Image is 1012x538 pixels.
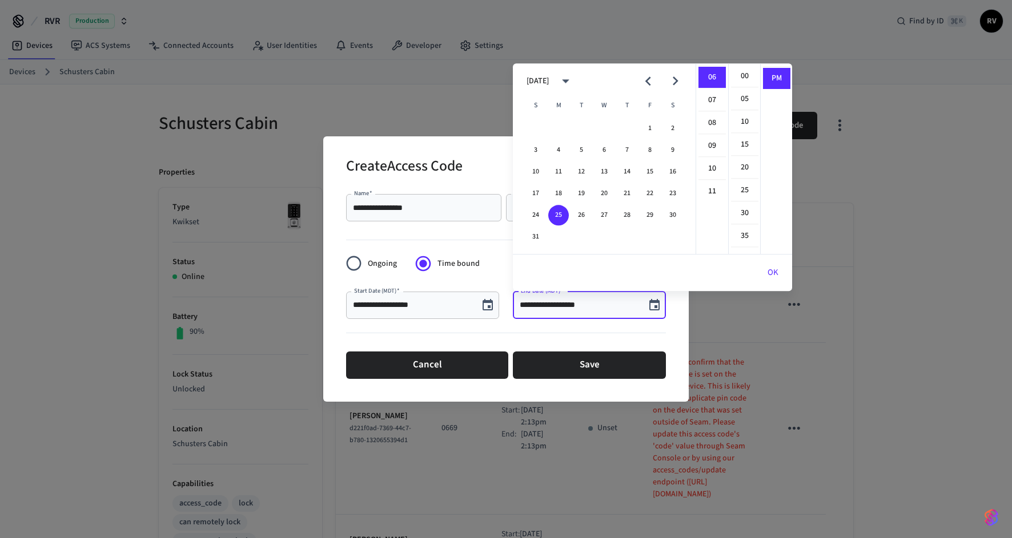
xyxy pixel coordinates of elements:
button: 27 [594,205,615,225]
span: Sunday [525,94,546,117]
span: Friday [640,94,660,117]
span: Saturday [662,94,683,117]
button: 24 [525,205,546,225]
li: 8 hours [698,112,726,134]
button: 31 [525,226,546,247]
li: 25 minutes [731,180,758,201]
button: 30 [662,205,683,225]
button: 10 [525,161,546,182]
span: Time bound [437,258,480,270]
li: 10 hours [698,158,726,180]
span: Thursday [617,94,637,117]
li: 15 minutes [731,134,758,156]
button: 4 [548,140,569,160]
button: 8 [640,140,660,160]
li: AM [763,45,790,67]
span: Wednesday [594,94,615,117]
span: Tuesday [571,94,592,117]
button: Choose date, selected date is Oct 21, 2025 [476,294,499,317]
button: 20 [594,183,615,204]
li: 5 minutes [731,88,758,110]
button: 2 [662,118,683,139]
ul: Select meridiem [760,63,792,254]
button: 3 [525,140,546,160]
button: Choose date, selected date is Aug 25, 2025 [643,294,666,317]
button: Next month [662,68,689,95]
button: 17 [525,183,546,204]
button: 16 [662,161,683,182]
li: 20 minutes [731,157,758,179]
div: [DATE] [527,75,549,87]
li: 35 minutes [731,225,758,247]
label: Name [354,189,372,197]
li: 0 minutes [731,66,758,87]
button: 25 [548,205,569,225]
ul: Select minutes [728,63,760,254]
button: 13 [594,161,615,182]
button: 29 [640,205,660,225]
button: Save [513,351,666,379]
button: 9 [662,140,683,160]
li: 7 hours [698,90,726,111]
li: 11 hours [698,181,726,202]
button: 23 [662,183,683,204]
li: 9 hours [698,135,726,157]
button: Cancel [346,351,508,379]
button: 11 [548,161,569,182]
ul: Select hours [696,63,728,254]
button: 28 [617,205,637,225]
h2: Create Access Code [346,150,463,185]
button: 6 [594,140,615,160]
button: 7 [617,140,637,160]
button: 21 [617,183,637,204]
label: End Date (MDT) [521,286,563,295]
button: 5 [571,140,592,160]
li: 6 hours [698,67,726,88]
img: SeamLogoGradient.69752ec5.svg [985,508,998,527]
li: 30 minutes [731,203,758,224]
span: Ongoing [368,258,397,270]
button: 22 [640,183,660,204]
button: OK [754,259,792,286]
button: 15 [640,161,660,182]
button: 26 [571,205,592,225]
button: calendar view is open, switch to year view [552,68,579,95]
li: 10 minutes [731,111,758,133]
button: 1 [640,118,660,139]
button: 14 [617,161,637,182]
button: 12 [571,161,592,182]
li: PM [763,68,790,89]
li: 5 hours [698,44,726,66]
li: 40 minutes [731,248,758,270]
button: 19 [571,183,592,204]
button: 18 [548,183,569,204]
span: Monday [548,94,569,117]
label: Start Date (MDT) [354,286,400,295]
button: Previous month [634,68,661,95]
